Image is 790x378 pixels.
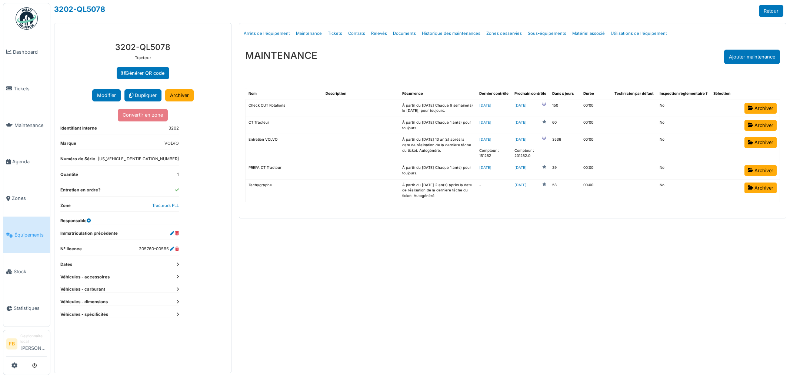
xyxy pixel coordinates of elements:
a: Statistiques [3,290,50,327]
a: [DATE] [479,137,491,141]
span: translation missing: fr.shared.no [660,165,664,170]
dt: Quantité [60,171,78,181]
dd: 1 [177,171,179,178]
span: translation missing: fr.shared.no [660,183,664,187]
a: Archiver [744,183,777,193]
a: Tickets [3,70,50,107]
td: - [476,179,511,202]
a: Historique des maintenances [419,25,483,42]
td: À partir du [DATE] 10 an(s) après la date de réalisation de la dernière tâche du ticket. Autogénéré. [399,134,476,162]
li: [PERSON_NAME] [20,333,47,355]
a: [DATE] [514,165,527,171]
span: Stock [14,268,47,275]
th: Description [323,88,400,100]
td: 00:00 [580,134,611,162]
li: FB [6,338,17,349]
dt: Immatriculation précédente [60,230,118,240]
th: Dans x jours [549,88,580,100]
dd: [US_VEHICLE_IDENTIFICATION_NUMBER] [98,156,179,162]
td: À partir du [DATE] Chaque 1 an(s) pour toujours. [399,162,476,179]
td: À partir du [DATE] Chaque 1 an(s) pour toujours. [399,117,476,134]
td: À partir du [DATE] Chaque 9 semaine(s) le [DATE], pour toujours. [399,100,476,117]
td: PREPA CT Tracteur [246,162,323,179]
a: Archiver [744,103,777,114]
td: 3536 [549,134,580,162]
td: À partir du [DATE] 2 an(s) après la date de réalisation de la dernière tâche du ticket. Autogénéré. [399,179,476,202]
a: Tickets [325,25,345,42]
a: Zones desservies [483,25,525,42]
a: [DATE] [514,103,527,108]
dd: VOLVO [164,140,179,147]
p: Tracteur [60,55,225,61]
a: [DATE] [514,137,527,143]
dt: Dates [60,261,179,268]
th: Dernier contrôle [476,88,511,100]
th: Sélection [710,88,741,100]
a: Équipements [3,217,50,253]
dt: Numéro de Série [60,156,95,165]
span: Équipements [14,231,47,238]
a: [DATE] [479,103,491,107]
td: 00:00 [580,117,611,134]
dt: Véhicules - carburant [60,286,179,292]
a: Dupliquer [124,89,161,101]
a: Matériel associé [569,25,608,42]
a: Générer QR code [117,67,169,79]
td: 58 [549,179,580,202]
dt: Zone [60,203,71,212]
td: Compteur : 151282 [476,134,511,162]
span: translation missing: fr.shared.no [660,137,664,141]
a: Maintenance [3,107,50,144]
td: Tachygraphe [246,179,323,202]
span: Agenda [12,158,47,165]
a: Maintenance [293,25,325,42]
a: Tracteurs PLL [152,203,179,208]
td: 00:00 [580,100,611,117]
a: Archiver [744,137,777,148]
a: Agenda [3,144,50,180]
td: Check OUT Rotations [246,100,323,117]
dt: N° licence [60,246,82,255]
span: Statistiques [14,305,47,312]
button: Modifier [92,89,121,101]
td: CT Tracteur [246,117,323,134]
h3: MAINTENANCE [245,50,317,61]
td: Compteur : 201282.0 [511,134,549,162]
td: 29 [549,162,580,179]
td: Entretien VOLVO [246,134,323,162]
span: translation missing: fr.shared.no [660,103,664,107]
th: Inspection réglementaire ? [657,88,710,100]
span: translation missing: fr.shared.no [660,120,664,124]
dt: Entretien en ordre? [60,187,100,196]
h3: 3202-QL5078 [60,42,225,52]
a: Retour [759,5,783,17]
th: Récurrence [399,88,476,100]
dt: Véhicules - spécificités [60,311,179,318]
a: FB Gestionnaire local[PERSON_NAME] [6,333,47,357]
a: Archiver [744,120,777,131]
td: 00:00 [580,162,611,179]
dt: Responsable [60,218,91,224]
span: Maintenance [14,122,47,129]
span: Zones [12,195,47,202]
a: Contrats [345,25,368,42]
a: Archiver [744,165,777,176]
a: Zones [3,180,50,217]
a: Relevés [368,25,390,42]
a: 3202-QL5078 [54,5,105,14]
a: [DATE] [479,165,491,170]
a: [DATE] [514,183,527,188]
th: Prochain contrôle [511,88,549,100]
dt: Identifiant interne [60,125,97,134]
td: 60 [549,117,580,134]
a: Utilisations de l'équipement [608,25,670,42]
dt: Marque [60,140,76,150]
a: Archiver [165,89,194,101]
img: Badge_color-CXgf-gQk.svg [16,7,38,30]
span: Dashboard [13,48,47,56]
th: Durée [580,88,611,100]
a: [DATE] [514,120,527,126]
a: Arrêts de l'équipement [241,25,293,42]
th: Nom [246,88,323,100]
td: 150 [549,100,580,117]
